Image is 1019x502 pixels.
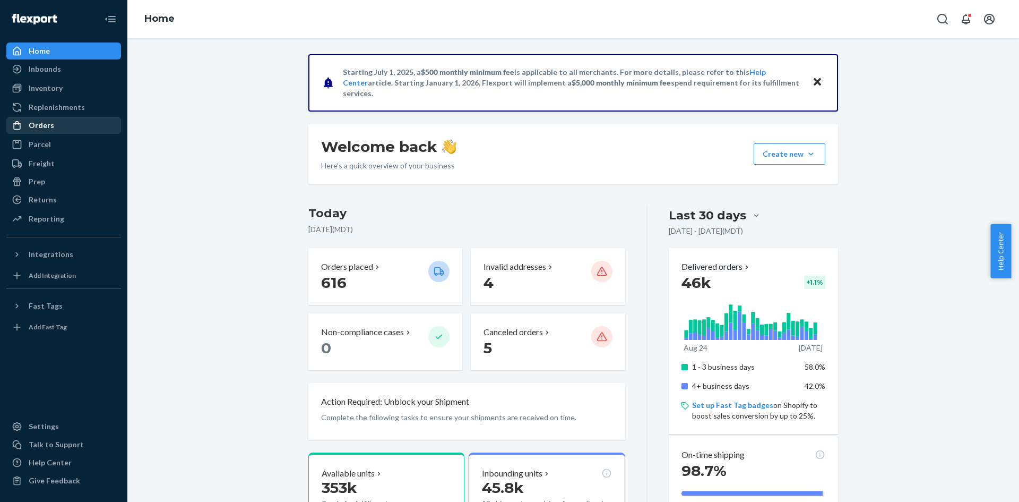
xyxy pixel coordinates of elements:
button: Talk to Support [6,436,121,453]
button: Help Center [990,224,1011,278]
div: Give Feedback [29,475,80,486]
div: Reporting [29,214,64,224]
span: $5,000 monthly minimum fee [572,78,671,87]
p: On-time shipping [681,449,745,461]
h3: Today [308,205,625,222]
p: [DATE] ( MDT ) [308,224,625,235]
a: Freight [6,155,121,172]
div: Orders [29,120,54,131]
button: Invalid addresses 4 [471,248,625,305]
button: Close [810,75,824,90]
span: 58.0% [805,362,825,371]
p: Here’s a quick overview of your business [321,160,456,171]
a: Returns [6,191,121,208]
p: 1 - 3 business days [692,362,797,372]
p: Non-compliance cases [321,326,404,338]
p: Aug 24 [684,343,707,353]
button: Integrations [6,246,121,263]
button: Delivered orders [681,261,751,273]
a: Replenishments [6,99,121,116]
p: Invalid addresses [483,261,546,273]
a: Help Center [6,454,121,471]
p: [DATE] - [DATE] ( MDT ) [669,226,743,236]
p: [DATE] [799,343,823,353]
ol: breadcrumbs [136,4,183,35]
span: 5 [483,339,492,357]
a: Home [144,13,175,24]
div: Returns [29,194,57,205]
div: Inventory [29,83,63,93]
a: Parcel [6,136,121,153]
p: 4+ business days [692,381,797,392]
div: Add Fast Tag [29,322,67,331]
a: Orders [6,117,121,134]
span: 46k [681,274,711,292]
button: Give Feedback [6,472,121,489]
h1: Welcome back [321,137,456,156]
div: Last 30 days [669,207,746,224]
a: Inbounds [6,61,121,78]
a: Add Integration [6,267,121,284]
div: Settings [29,421,59,432]
span: 45.8k [482,479,524,497]
button: Fast Tags [6,297,121,314]
p: Action Required: Unblock your Shipment [321,396,469,408]
a: Home [6,42,121,59]
a: Reporting [6,210,121,227]
a: Set up Fast Tag badges [692,401,773,410]
button: Orders placed 616 [308,248,462,305]
p: Complete the following tasks to ensure your shipments are received on time. [321,412,612,423]
span: 616 [321,274,347,292]
img: Flexport logo [12,14,57,24]
div: Parcel [29,139,51,150]
span: 0 [321,339,331,357]
a: Prep [6,173,121,190]
button: Non-compliance cases 0 [308,313,462,370]
div: Freight [29,158,55,169]
div: Add Integration [29,271,76,280]
a: Inventory [6,80,121,97]
p: Available units [322,467,375,480]
a: Add Fast Tag [6,319,121,336]
button: Create new [754,143,825,165]
img: hand-wave emoji [442,139,456,154]
div: Home [29,46,50,56]
div: Talk to Support [29,439,84,450]
div: Prep [29,176,45,187]
p: Orders placed [321,261,373,273]
div: Replenishments [29,102,85,113]
p: on Shopify to boost sales conversion by up to 25%. [692,400,825,421]
span: 42.0% [805,381,825,390]
a: Settings [6,418,121,435]
div: Integrations [29,249,73,260]
span: 353k [322,479,357,497]
button: Close Navigation [100,8,121,30]
div: Help Center [29,457,72,468]
span: 98.7% [681,462,727,480]
button: Open account menu [979,8,1000,30]
button: Open Search Box [932,8,953,30]
p: Canceled orders [483,326,543,338]
div: Fast Tags [29,301,63,311]
p: Inbounding units [482,467,542,480]
div: Inbounds [29,64,61,74]
button: Open notifications [955,8,977,30]
p: Starting July 1, 2025, a is applicable to all merchants. For more details, please refer to this a... [343,67,802,99]
span: Support [21,7,59,17]
div: + 1.1 % [804,276,825,289]
span: 4 [483,274,494,292]
span: $500 monthly minimum fee [421,67,514,76]
button: Canceled orders 5 [471,313,625,370]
